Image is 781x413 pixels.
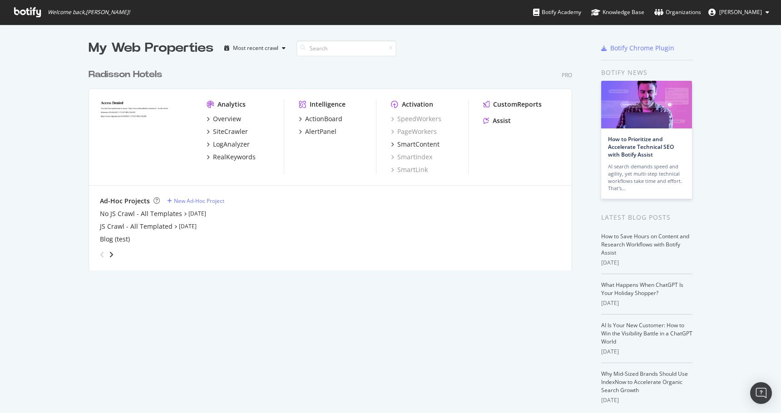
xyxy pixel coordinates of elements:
a: SmartIndex [391,152,432,162]
a: RealKeywords [207,152,256,162]
a: SpeedWorkers [391,114,441,123]
div: SiteCrawler [213,127,248,136]
a: Blog (test) [100,235,130,244]
span: Maciej Zieciak [719,8,762,16]
a: AI Is Your New Customer: How to Win the Visibility Battle in a ChatGPT World [601,321,692,345]
a: [DATE] [188,210,206,217]
input: Search [297,40,396,56]
a: Radisson Hotels [89,68,166,81]
a: SmartContent [391,140,440,149]
div: SmartContent [397,140,440,149]
div: Activation [402,100,433,109]
div: [DATE] [601,396,692,404]
div: Organizations [654,8,701,17]
div: Knowledge Base [591,8,644,17]
img: How to Prioritize and Accelerate Technical SEO with Botify Assist [601,81,692,128]
div: Intelligence [310,100,346,109]
button: [PERSON_NAME] [701,5,776,20]
div: Pro [562,71,572,79]
div: Assist [493,116,511,125]
a: SiteCrawler [207,127,248,136]
div: AI search demands speed and agility, yet multi-step technical workflows take time and effort. Tha... [608,163,685,192]
a: New Ad-Hoc Project [167,197,224,205]
a: Assist [483,116,511,125]
a: Why Mid-Sized Brands Should Use IndexNow to Accelerate Organic Search Growth [601,370,688,394]
div: RealKeywords [213,152,256,162]
div: grid [89,57,579,270]
div: My Web Properties [89,39,213,57]
div: Botify news [601,68,692,78]
div: New Ad-Hoc Project [174,197,224,205]
div: Analytics [217,100,246,109]
a: SmartLink [391,165,428,174]
div: [DATE] [601,259,692,267]
div: Botify Academy [533,8,581,17]
div: angle-left [96,247,108,262]
a: Botify Chrome Plugin [601,44,674,53]
a: Overview [207,114,241,123]
img: www.radissonhotels.com [100,100,192,173]
a: LogAnalyzer [207,140,250,149]
div: AlertPanel [305,127,336,136]
a: ActionBoard [299,114,342,123]
div: angle-right [108,250,114,259]
span: Welcome back, [PERSON_NAME] ! [48,9,130,16]
div: ActionBoard [305,114,342,123]
a: AlertPanel [299,127,336,136]
button: Most recent crawl [221,41,289,55]
a: [DATE] [179,222,197,230]
a: JS Crawl - All Templated [100,222,173,231]
div: Ad-Hoc Projects [100,197,150,206]
div: Open Intercom Messenger [750,382,772,404]
a: What Happens When ChatGPT Is Your Holiday Shopper? [601,281,683,297]
div: LogAnalyzer [213,140,250,149]
a: No JS Crawl - All Templates [100,209,182,218]
div: Botify Chrome Plugin [610,44,674,53]
div: Overview [213,114,241,123]
a: CustomReports [483,100,542,109]
div: Most recent crawl [233,45,278,51]
a: PageWorkers [391,127,437,136]
a: How to Prioritize and Accelerate Technical SEO with Botify Assist [608,135,674,158]
div: [DATE] [601,348,692,356]
div: CustomReports [493,100,542,109]
div: Radisson Hotels [89,68,162,81]
a: How to Save Hours on Content and Research Workflows with Botify Assist [601,232,689,256]
div: [DATE] [601,299,692,307]
div: Latest Blog Posts [601,212,692,222]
